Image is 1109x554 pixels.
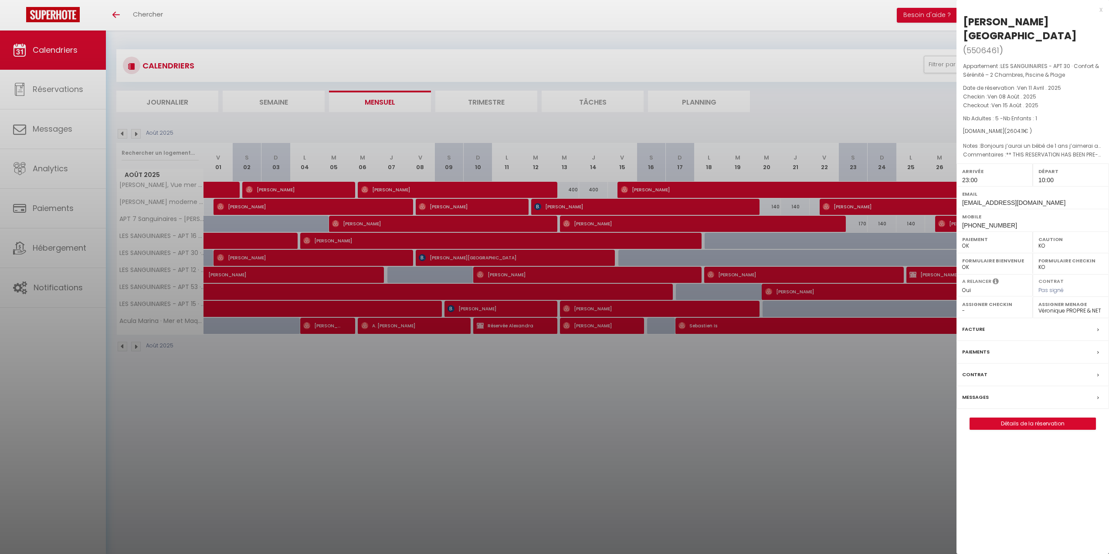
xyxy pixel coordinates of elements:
[962,212,1103,221] label: Mobile
[993,278,999,287] i: Sélectionner OUI si vous souhaiter envoyer les séquences de messages post-checkout
[962,199,1065,206] span: [EMAIL_ADDRESS][DOMAIN_NAME]
[962,300,1027,309] label: Assigner Checkin
[1038,256,1103,265] label: Formulaire Checkin
[1004,127,1032,135] span: ( € )
[963,127,1102,136] div: [DOMAIN_NAME]
[970,418,1096,430] button: Détails de la réservation
[962,167,1027,176] label: Arrivée
[963,101,1102,110] p: Checkout :
[1038,300,1103,309] label: Assigner Menage
[963,150,1102,159] p: Commentaires :
[7,3,33,30] button: Ouvrir le widget de chat LiveChat
[962,235,1027,244] label: Paiement
[970,418,1095,429] a: Détails de la réservation
[963,62,1102,79] p: Appartement :
[1038,235,1103,244] label: Caution
[962,190,1103,198] label: Email
[1038,286,1064,294] span: Pas signé
[1072,515,1102,547] iframe: Chat
[963,92,1102,101] p: Checkin :
[991,102,1038,109] span: Ven 15 Août . 2025
[1003,115,1037,122] span: Nb Enfants : 1
[963,142,1102,150] p: Notes :
[1017,84,1061,92] span: Ven 11 Avril . 2025
[962,256,1027,265] label: Formulaire Bienvenue
[963,84,1102,92] p: Date de réservation :
[1038,278,1064,283] label: Contrat
[962,325,985,334] label: Facture
[967,45,999,56] span: 5506461
[962,177,977,184] span: 23:00
[1007,127,1024,135] span: 2604.11
[1038,177,1054,184] span: 10:00
[962,393,989,402] label: Messages
[962,370,987,379] label: Contrat
[1038,167,1103,176] label: Départ
[962,222,1017,229] span: [PHONE_NUMBER]
[962,347,990,357] label: Paiements
[962,278,991,285] label: A relancer
[963,44,1003,56] span: ( )
[963,115,1037,122] span: Nb Adultes : 5 -
[963,62,1099,78] span: LES SANGUINAIRES - APT 30 · Confort & Sérénité – 2 Chambres, Piscine & Plage
[956,4,1102,15] div: x
[963,15,1102,43] div: [PERSON_NAME][GEOGRAPHIC_DATA]
[987,93,1036,100] span: Ven 08 Août . 2025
